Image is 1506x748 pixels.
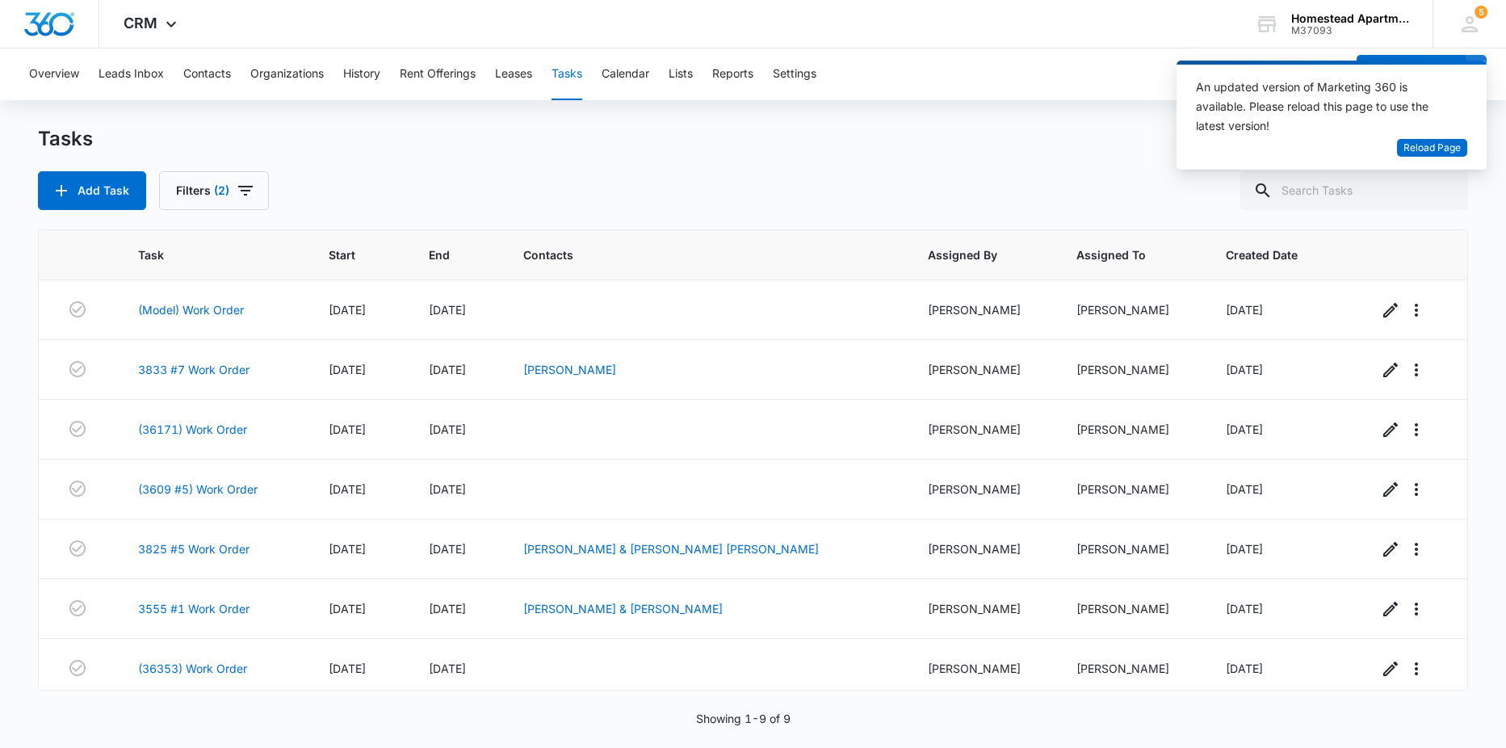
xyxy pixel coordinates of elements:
a: (3609 #5) Work Order [138,481,258,498]
span: [DATE] [1226,303,1263,317]
div: [PERSON_NAME] [1076,421,1186,438]
span: Assigned By [928,246,1014,263]
a: 3555 #1 Work Order [138,600,250,617]
div: [PERSON_NAME] [928,301,1038,318]
span: [DATE] [1226,542,1263,556]
div: [PERSON_NAME] [928,421,1038,438]
button: Calendar [602,48,649,100]
button: Reload Page [1397,139,1467,158]
h1: Tasks [38,127,93,151]
span: Assigned To [1076,246,1163,263]
span: [DATE] [429,662,466,675]
span: [DATE] [1226,662,1263,675]
span: [DATE] [429,303,466,317]
span: Reload Page [1403,141,1461,156]
a: 3833 #7 Work Order [138,361,250,378]
span: CRM [124,15,157,32]
div: [PERSON_NAME] [1076,600,1186,617]
a: (36353) Work Order [138,660,247,677]
span: [DATE] [429,482,466,496]
button: Add Contact [1357,55,1466,94]
div: [PERSON_NAME] [1076,481,1186,498]
span: [DATE] [1226,482,1263,496]
p: Showing 1-9 of 9 [696,710,791,727]
span: [DATE] [329,303,366,317]
button: Overview [29,48,79,100]
span: [DATE] [329,542,366,556]
button: Rent Offerings [400,48,476,100]
span: [DATE] [329,422,366,436]
span: [DATE] [1226,422,1263,436]
button: Filters(2) [159,171,269,210]
a: (Model) Work Order [138,301,244,318]
div: [PERSON_NAME] [928,660,1038,677]
div: [PERSON_NAME] [1076,540,1186,557]
span: [DATE] [429,602,466,616]
span: [DATE] [429,363,466,376]
button: Contacts [183,48,231,100]
div: [PERSON_NAME] [1076,660,1186,677]
input: Search Tasks [1240,171,1468,210]
span: 5 [1475,6,1487,19]
div: account id [1291,25,1409,36]
div: [PERSON_NAME] [1076,361,1186,378]
span: Start [329,246,367,263]
div: [PERSON_NAME] [928,481,1038,498]
button: Leases [495,48,532,100]
button: Lists [669,48,693,100]
a: (36171) Work Order [138,421,247,438]
div: [PERSON_NAME] [928,361,1038,378]
button: Reports [712,48,753,100]
span: End [429,246,461,263]
button: Settings [773,48,816,100]
button: Add Task [38,171,146,210]
a: 3825 #5 Work Order [138,540,250,557]
div: [PERSON_NAME] [928,600,1038,617]
span: Created Date [1226,246,1315,263]
span: [DATE] [329,363,366,376]
a: [PERSON_NAME] & [PERSON_NAME] [523,602,723,616]
div: notifications count [1475,6,1487,19]
span: [DATE] [1226,363,1263,376]
span: (2) [214,185,229,196]
span: [DATE] [1226,602,1263,616]
span: Contacts [523,246,866,263]
span: [DATE] [429,542,466,556]
button: Organizations [250,48,324,100]
span: [DATE] [429,422,466,436]
a: [PERSON_NAME] [523,363,616,376]
button: History [343,48,380,100]
button: Tasks [552,48,582,100]
span: [DATE] [329,602,366,616]
span: [DATE] [329,662,366,675]
div: [PERSON_NAME] [1076,301,1186,318]
button: Leads Inbox [99,48,164,100]
div: account name [1291,12,1409,25]
span: [DATE] [329,482,366,496]
div: An updated version of Marketing 360 is available. Please reload this page to use the latest version! [1196,78,1448,136]
a: [PERSON_NAME] & [PERSON_NAME] [PERSON_NAME] [523,542,819,556]
span: Task [138,246,266,263]
div: [PERSON_NAME] [928,540,1038,557]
